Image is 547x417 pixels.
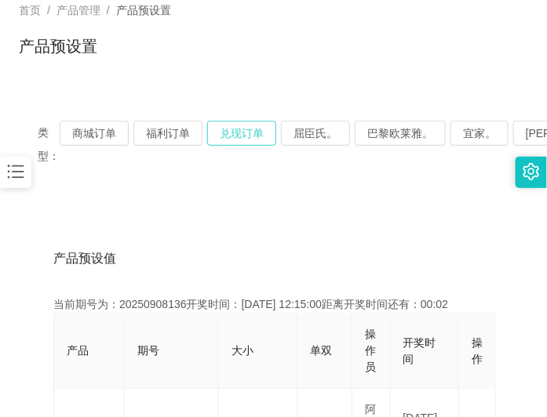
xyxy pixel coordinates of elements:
button: 兑现订单 [207,121,276,146]
span: 首页 [19,4,41,16]
span: 操作 [472,336,483,365]
span: 产品 [67,344,89,357]
span: 大小 [232,344,253,357]
button: 巴黎欧莱雅。 [355,121,446,146]
button: 屈臣氏。 [281,121,350,146]
span: / [107,4,110,16]
span: / [47,4,50,16]
span: 类型： [38,121,60,168]
span: 产品预设值 [53,249,116,268]
i: 图标： 设置 [523,163,540,180]
button: 宜家。 [450,121,509,146]
h1: 产品预设置 [19,34,97,58]
i: 图标： 条形图 [5,161,26,182]
span: 开奖时间 [403,336,436,365]
button: 商城订单 [60,121,129,146]
span: 产品预设置 [116,4,171,16]
div: 当前期号为：20250908136开奖时间：[DATE] 12:15:00距离开奖时间还有：00:02 [53,296,494,313]
button: 福利订单 [133,121,202,146]
span: 操作员 [365,328,376,373]
span: 单双 [310,344,332,357]
span: 期号 [137,344,159,357]
span: 产品管理 [57,4,100,16]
